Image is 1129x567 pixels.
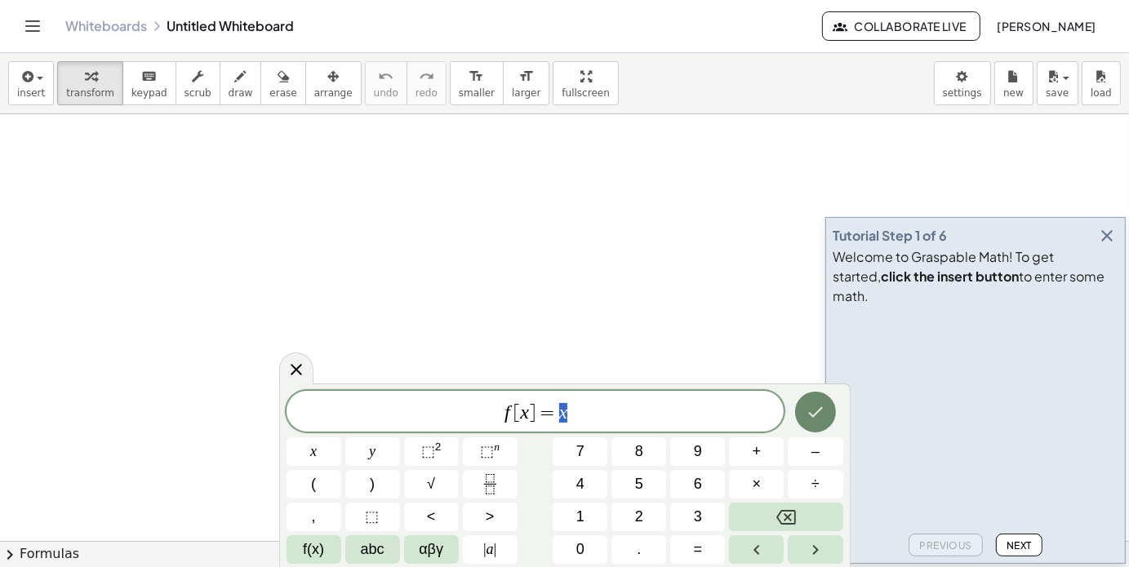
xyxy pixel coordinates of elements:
[419,67,434,86] i: redo
[404,470,459,498] button: Square root
[494,541,497,557] span: |
[611,437,666,466] button: 8
[483,541,487,557] span: |
[576,538,585,560] span: 0
[576,473,585,495] span: 4
[427,473,435,495] span: √
[562,87,609,99] span: fullscreen
[504,401,510,423] var: f
[553,503,607,531] button: 1
[184,87,211,99] span: scrub
[611,503,666,531] button: 2
[553,61,618,105] button: fullscreen
[370,473,375,495] span: )
[788,470,842,498] button: Divide
[788,437,842,466] button: Minus
[416,87,438,99] span: redo
[57,61,123,105] button: transform
[670,437,725,466] button: 9
[943,87,982,99] span: settings
[66,87,114,99] span: transform
[345,503,400,531] button: Placeholder
[419,538,443,560] span: αβγ
[122,61,176,105] button: keyboardkeypad
[635,506,643,528] span: 2
[611,535,666,564] button: .
[518,67,534,86] i: format_size
[553,437,607,466] button: 7
[365,61,407,105] button: undoundo
[520,401,529,423] var: x
[670,535,725,564] button: Equals
[303,538,324,560] span: f(x)
[469,67,484,86] i: format_size
[260,61,305,105] button: erase
[220,61,262,105] button: draw
[836,19,967,33] span: Collaborate Live
[229,87,253,99] span: draw
[503,61,549,105] button: format_sizelarger
[269,87,296,99] span: erase
[1037,61,1078,105] button: save
[512,87,540,99] span: larger
[345,437,400,466] button: y
[513,403,520,423] span: [
[287,535,341,564] button: Functions
[483,538,496,560] span: a
[576,506,585,528] span: 1
[729,437,784,466] button: Plus
[404,503,459,531] button: Less than
[314,87,353,99] span: arrange
[694,441,702,463] span: 9
[694,538,703,560] span: =
[404,437,459,466] button: Squared
[369,441,376,463] span: y
[20,13,46,39] button: Toggle navigation
[553,470,607,498] button: 4
[576,441,585,463] span: 7
[833,226,947,246] div: Tutorial Step 1 of 6
[404,535,459,564] button: Greek alphabet
[480,443,494,459] span: ⬚
[670,470,725,498] button: 6
[435,441,442,453] sup: 2
[305,61,362,105] button: arrange
[310,441,317,463] span: x
[176,61,220,105] button: scrub
[822,11,980,41] button: Collaborate Live
[833,247,1118,306] div: Welcome to Graspable Math! To get started, to enter some math.
[994,61,1033,105] button: new
[287,470,341,498] button: (
[65,18,147,34] a: Whiteboards
[753,441,762,463] span: +
[312,506,316,528] span: ,
[559,401,568,423] var: x
[463,503,518,531] button: Greater than
[788,535,842,564] button: Right arrow
[427,506,436,528] span: <
[1007,539,1032,551] span: Next
[996,534,1042,556] button: Next
[287,503,341,531] button: ,
[729,535,784,564] button: Left arrow
[287,437,341,466] button: x
[670,503,725,531] button: 3
[345,535,400,564] button: Alphabet
[795,392,836,432] button: Done
[345,470,400,498] button: )
[811,441,820,463] span: –
[361,538,384,560] span: abc
[366,506,380,528] span: ⬚
[459,87,495,99] span: smaller
[881,268,1019,285] b: click the insert button
[536,403,559,423] span: =
[1046,87,1069,99] span: save
[407,61,447,105] button: redoredo
[934,61,991,105] button: settings
[8,61,54,105] button: insert
[378,67,393,86] i: undo
[997,19,1096,33] span: [PERSON_NAME]
[694,506,702,528] span: 3
[141,67,157,86] i: keyboard
[17,87,45,99] span: insert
